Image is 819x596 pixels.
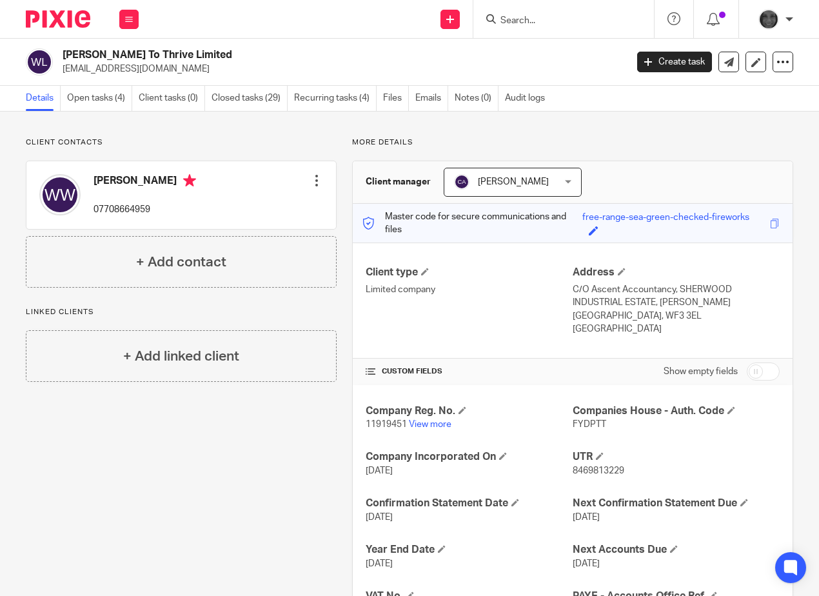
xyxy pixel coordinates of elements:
[573,559,600,568] span: [DATE]
[39,174,81,215] img: svg%3E
[136,252,226,272] h4: + Add contact
[63,63,618,75] p: [EMAIL_ADDRESS][DOMAIN_NAME]
[63,48,507,62] h2: [PERSON_NAME] To Thrive Limited
[366,497,573,510] h4: Confirmation Statement Date
[573,420,606,429] span: FYDPTT
[26,137,337,148] p: Client contacts
[123,346,239,366] h4: + Add linked client
[573,466,624,475] span: 8469813229
[573,497,780,510] h4: Next Confirmation Statement Due
[67,86,132,111] a: Open tasks (4)
[94,203,196,216] p: 07708664959
[582,211,749,226] div: free-range-sea-green-checked-fireworks
[454,174,469,190] img: svg%3E
[573,513,600,522] span: [DATE]
[366,266,573,279] h4: Client type
[366,513,393,522] span: [DATE]
[664,365,738,378] label: Show empty fields
[352,137,793,148] p: More details
[573,310,780,323] p: [GEOGRAPHIC_DATA], WF3 3EL
[366,404,573,418] h4: Company Reg. No.
[499,15,615,27] input: Search
[294,86,377,111] a: Recurring tasks (4)
[366,175,431,188] h3: Client manager
[183,174,196,187] i: Primary
[573,283,780,310] p: C/O Ascent Accountancy, SHERWOOD INDUSTRIAL ESTATE, [PERSON_NAME]
[573,266,780,279] h4: Address
[26,86,61,111] a: Details
[94,174,196,190] h4: [PERSON_NAME]
[758,9,779,30] img: Snapchat-1387757528.jpg
[573,323,780,335] p: [GEOGRAPHIC_DATA]
[573,404,780,418] h4: Companies House - Auth. Code
[455,86,498,111] a: Notes (0)
[366,420,407,429] span: 11919451
[366,543,573,557] h4: Year End Date
[409,420,451,429] a: View more
[26,307,337,317] p: Linked clients
[573,450,780,464] h4: UTR
[505,86,551,111] a: Audit logs
[26,48,53,75] img: svg%3E
[573,543,780,557] h4: Next Accounts Due
[366,283,573,296] p: Limited company
[366,450,573,464] h4: Company Incorporated On
[362,210,583,237] p: Master code for secure communications and files
[478,177,549,186] span: [PERSON_NAME]
[415,86,448,111] a: Emails
[212,86,288,111] a: Closed tasks (29)
[366,559,393,568] span: [DATE]
[637,52,712,72] a: Create task
[366,366,573,377] h4: CUSTOM FIELDS
[26,10,90,28] img: Pixie
[383,86,409,111] a: Files
[366,466,393,475] span: [DATE]
[139,86,205,111] a: Client tasks (0)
